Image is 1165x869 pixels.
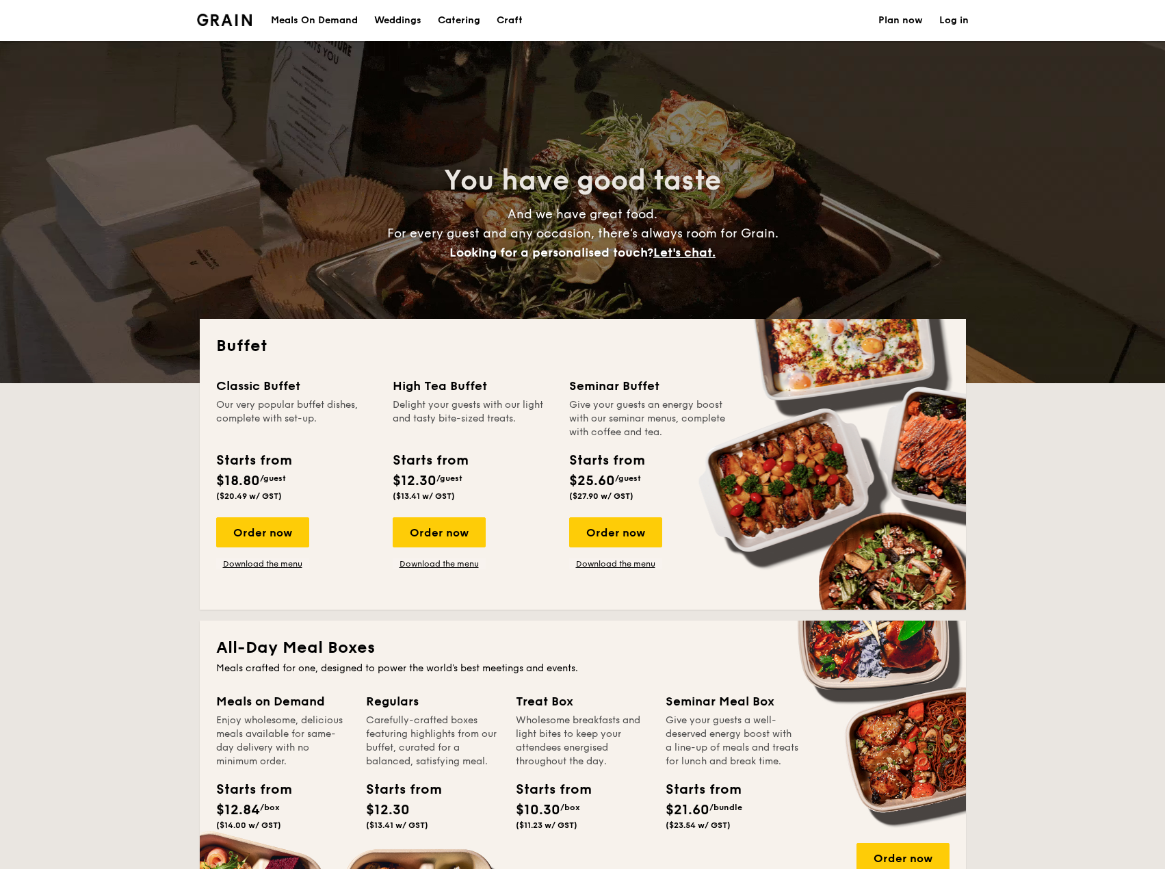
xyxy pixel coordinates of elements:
[569,398,729,439] div: Give your guests an energy boost with our seminar menus, complete with coffee and tea.
[393,450,467,471] div: Starts from
[569,473,615,489] span: $25.60
[653,245,716,260] span: Let's chat.
[366,802,410,818] span: $12.30
[393,491,455,501] span: ($13.41 w/ GST)
[666,779,727,800] div: Starts from
[260,803,280,812] span: /box
[449,245,653,260] span: Looking for a personalised touch?
[197,14,252,26] a: Logotype
[393,376,553,395] div: High Tea Buffet
[197,14,252,26] img: Grain
[560,803,580,812] span: /box
[216,517,309,547] div: Order now
[615,474,641,483] span: /guest
[216,376,376,395] div: Classic Buffet
[216,558,309,569] a: Download the menu
[366,714,499,768] div: Carefully-crafted boxes featuring highlights from our buffet, curated for a balanced, satisfying ...
[666,802,709,818] span: $21.60
[216,779,278,800] div: Starts from
[366,820,428,830] span: ($13.41 w/ GST)
[436,474,462,483] span: /guest
[516,692,649,711] div: Treat Box
[393,473,436,489] span: $12.30
[569,450,644,471] div: Starts from
[216,820,281,830] span: ($14.00 w/ GST)
[516,820,577,830] span: ($11.23 w/ GST)
[569,491,633,501] span: ($27.90 w/ GST)
[516,802,560,818] span: $10.30
[216,662,950,675] div: Meals crafted for one, designed to power the world's best meetings and events.
[216,398,376,439] div: Our very popular buffet dishes, complete with set-up.
[666,692,799,711] div: Seminar Meal Box
[216,714,350,768] div: Enjoy wholesome, delicious meals available for same-day delivery with no minimum order.
[393,398,553,439] div: Delight your guests with our light and tasty bite-sized treats.
[444,164,721,197] span: You have good taste
[393,517,486,547] div: Order now
[216,802,260,818] span: $12.84
[387,207,778,260] span: And we have great food. For every guest and any occasion, there’s always room for Grain.
[516,714,649,768] div: Wholesome breakfasts and light bites to keep your attendees energised throughout the day.
[666,820,731,830] span: ($23.54 w/ GST)
[216,450,291,471] div: Starts from
[393,558,486,569] a: Download the menu
[216,637,950,659] h2: All-Day Meal Boxes
[569,517,662,547] div: Order now
[216,491,282,501] span: ($20.49 w/ GST)
[569,376,729,395] div: Seminar Buffet
[216,473,260,489] span: $18.80
[666,714,799,768] div: Give your guests a well-deserved energy boost with a line-up of meals and treats for lunch and br...
[569,558,662,569] a: Download the menu
[216,692,350,711] div: Meals on Demand
[366,692,499,711] div: Regulars
[366,779,428,800] div: Starts from
[709,803,742,812] span: /bundle
[260,474,286,483] span: /guest
[216,335,950,357] h2: Buffet
[516,779,577,800] div: Starts from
